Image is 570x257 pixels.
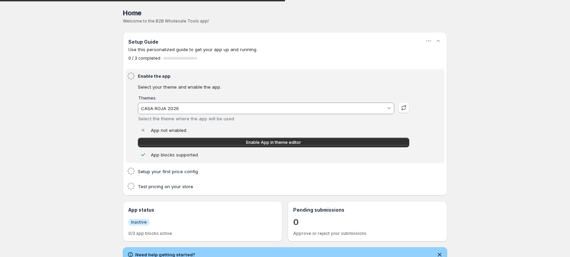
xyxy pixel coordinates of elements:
[138,95,156,101] label: Themes
[128,56,160,61] span: 0 / 3 completed
[138,116,395,121] div: Select the theme where the app will be used
[123,9,142,17] span: Home
[138,138,409,147] a: Enable App in theme editor
[128,231,277,236] p: 0/3 app blocks active
[138,168,411,175] h4: Setup your first price config
[131,220,147,225] span: Inactive
[138,73,411,79] h4: Enable the app
[293,207,442,213] h3: Pending submissions
[128,207,277,213] h3: App status
[123,18,447,24] p: Welcome to the B2B Wholesale Tools app!
[293,217,299,228] a: 0
[128,218,149,226] a: InfoInactive
[151,127,186,134] p: App not enabled
[293,231,442,236] p: Approve or reject your submissions
[151,151,198,158] p: App blocks supported
[128,39,158,45] h3: Setup Guide
[246,140,301,145] span: Enable App in theme editor
[128,46,442,53] p: Use this personalized guide to get your app up and running.
[138,183,411,190] h4: Test pricing on your store
[138,84,409,90] p: Select your theme and enable the app.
